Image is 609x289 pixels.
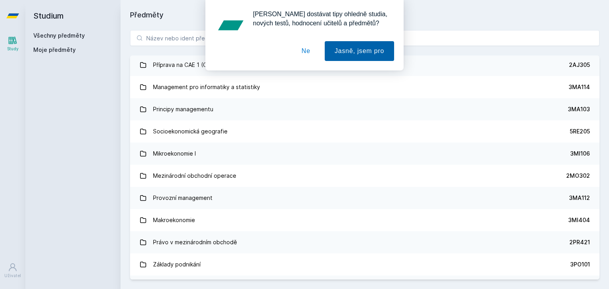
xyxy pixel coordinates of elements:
[153,146,196,162] div: Mikroekonomie I
[130,231,599,253] a: Právo v mezinárodním obchodě 2PR421
[247,10,394,28] div: [PERSON_NAME] dostávat tipy ohledně studia, nových testů, hodnocení učitelů a předmětů?
[130,209,599,231] a: Makroekonomie 3MI404
[570,150,590,158] div: 3MI106
[130,76,599,98] a: Management pro informatiky a statistiky 3MA114
[569,238,590,246] div: 2PR421
[153,234,237,250] div: Právo v mezinárodním obchodě
[2,259,24,283] a: Uživatel
[325,41,394,61] button: Jasně, jsem pro
[130,165,599,187] a: Mezinárodní obchodní operace 2MO302
[130,143,599,165] a: Mikroekonomie I 3MI106
[130,120,599,143] a: Socioekonomická geografie 5RE205
[568,105,590,113] div: 3MA103
[153,190,213,206] div: Provozní management
[215,10,247,41] img: notification icon
[153,101,213,117] div: Principy managementu
[4,273,21,279] div: Uživatel
[292,41,320,61] button: Ne
[153,257,201,272] div: Základy podnikání
[569,83,590,91] div: 3MA114
[130,98,599,120] a: Principy managementu 3MA103
[570,127,590,135] div: 5RE205
[153,79,260,95] div: Management pro informatiky a statistiky
[568,216,590,224] div: 3MI404
[130,253,599,276] a: Základy podnikání 3PO101
[570,260,590,268] div: 3PO101
[130,187,599,209] a: Provozní management 3MA112
[566,172,590,180] div: 2MO302
[153,212,195,228] div: Makroekonomie
[153,124,228,139] div: Socioekonomická geografie
[569,194,590,202] div: 3MA112
[153,168,236,184] div: Mezinárodní obchodní operace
